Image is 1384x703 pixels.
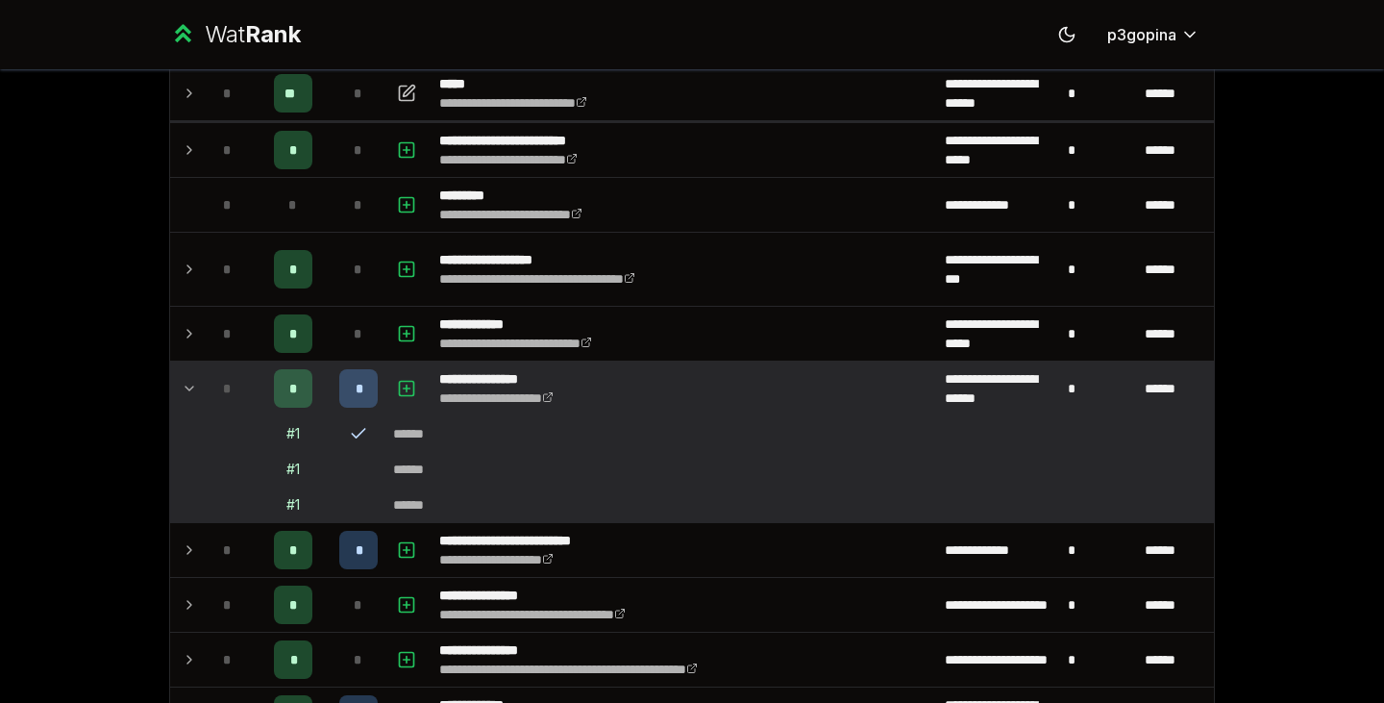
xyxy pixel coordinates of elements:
[1092,17,1215,52] button: p3gopina
[245,20,301,48] span: Rank
[286,424,300,443] div: # 1
[1107,23,1176,46] span: p3gopina
[286,495,300,515] div: # 1
[286,460,300,479] div: # 1
[205,19,301,50] div: Wat
[169,19,301,50] a: WatRank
